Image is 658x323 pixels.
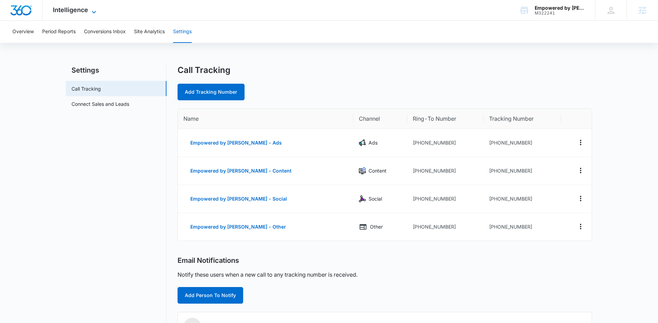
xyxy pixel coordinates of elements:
h2: Settings [66,65,166,75]
th: Ring-To Number [407,109,483,129]
img: Social [359,195,366,202]
button: Conversions Inbox [84,21,126,43]
div: account id [535,11,585,16]
button: Overview [12,21,34,43]
th: Channel [353,109,407,129]
button: Period Reports [42,21,76,43]
button: Empowered by [PERSON_NAME] - Other [183,219,293,235]
button: Actions [575,221,586,232]
button: Actions [575,165,586,176]
td: [PHONE_NUMBER] [407,213,483,241]
p: Social [369,195,382,203]
td: [PHONE_NUMBER] [484,129,561,157]
button: Actions [575,137,586,148]
p: Ads [369,139,378,147]
button: Add Person To Notify [178,287,243,304]
button: Empowered by [PERSON_NAME] - Social [183,191,294,207]
button: Settings [173,21,192,43]
h1: Call Tracking [178,65,230,75]
th: Tracking Number [484,109,561,129]
p: Other [370,223,383,231]
a: Call Tracking [71,85,101,92]
th: Name [178,109,353,129]
img: Content [359,167,366,174]
a: Add Tracking Number [178,84,245,100]
a: Connect Sales and Leads [71,100,129,108]
td: [PHONE_NUMBER] [407,157,483,185]
button: Empowered by [PERSON_NAME] - Content [183,163,298,179]
img: Ads [359,139,366,146]
td: [PHONE_NUMBER] [484,157,561,185]
button: Empowered by [PERSON_NAME] - Ads [183,135,289,151]
td: [PHONE_NUMBER] [407,185,483,213]
p: Notify these users when a new call to any tracking number is received. [178,270,357,279]
span: Intelligence [53,6,88,13]
td: [PHONE_NUMBER] [407,129,483,157]
td: [PHONE_NUMBER] [484,213,561,241]
p: Content [369,167,387,175]
h2: Email Notifications [178,256,239,265]
button: Site Analytics [134,21,165,43]
div: account name [535,5,585,11]
td: [PHONE_NUMBER] [484,185,561,213]
button: Actions [575,193,586,204]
